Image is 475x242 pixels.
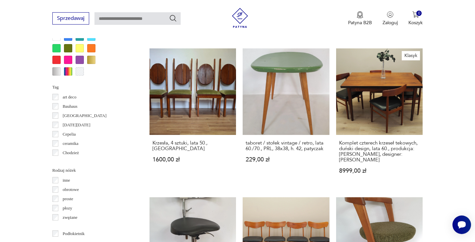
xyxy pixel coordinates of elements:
[63,131,76,138] p: Cepelia
[348,20,372,26] p: Patyna B2B
[63,121,90,129] p: [DATE][DATE]
[230,8,250,28] img: Patyna - sklep z meblami i dekoracjami vintage
[152,157,233,162] p: 1600,00 zł
[348,11,372,26] button: Patyna B2B
[152,140,233,151] h3: Krzesła, 4 sztuki, lata 50., [GEOGRAPHIC_DATA]
[383,11,398,26] button: Zaloguj
[63,140,79,147] p: ceramika
[169,14,177,22] button: Szukaj
[52,84,134,91] p: Tag
[408,11,423,26] button: 0Koszyk
[339,140,420,163] h3: Komplet czterech krzeseł tekowych, duński design, lata 60., produkcja: [PERSON_NAME], designer: [...
[63,149,79,156] p: Chodzież
[52,12,89,25] button: Sprzedawaj
[339,168,420,174] p: 8999,00 zł
[243,48,329,187] a: taboret / stołek vintage / retro, lata 60./70., PRL, 38x38, h. 42, patyczaktaboret / stołek vinta...
[63,93,77,101] p: art deco
[63,214,78,221] p: zwężane
[63,177,70,184] p: inne
[357,11,363,19] img: Ikona medalu
[408,20,423,26] p: Koszyk
[52,17,89,21] a: Sprzedawaj
[336,48,423,187] a: KlasykKomplet czterech krzeseł tekowych, duński design, lata 60., produkcja: Bruno Hansen, design...
[63,205,72,212] p: płozy
[348,11,372,26] a: Ikona medaluPatyna B2B
[63,112,107,119] p: [GEOGRAPHIC_DATA]
[149,48,236,187] a: Krzesła, 4 sztuki, lata 50., PolskaKrzesła, 4 sztuki, lata 50., [GEOGRAPHIC_DATA]1600,00 zł
[412,11,419,18] img: Ikona koszyka
[246,140,327,151] h3: taboret / stołek vintage / retro, lata 60./70., PRL, 38x38, h. 42, patyczak
[63,230,85,237] p: Podłokietnik
[52,167,134,174] p: Rodzaj nóżek
[63,103,78,110] p: Bauhaus
[63,186,79,193] p: obrotowe
[63,195,73,203] p: proste
[246,157,327,162] p: 229,00 zł
[383,20,398,26] p: Zaloguj
[416,11,422,16] div: 0
[63,158,79,166] p: Ćmielów
[387,11,393,18] img: Ikonka użytkownika
[452,215,471,234] iframe: Smartsupp widget button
